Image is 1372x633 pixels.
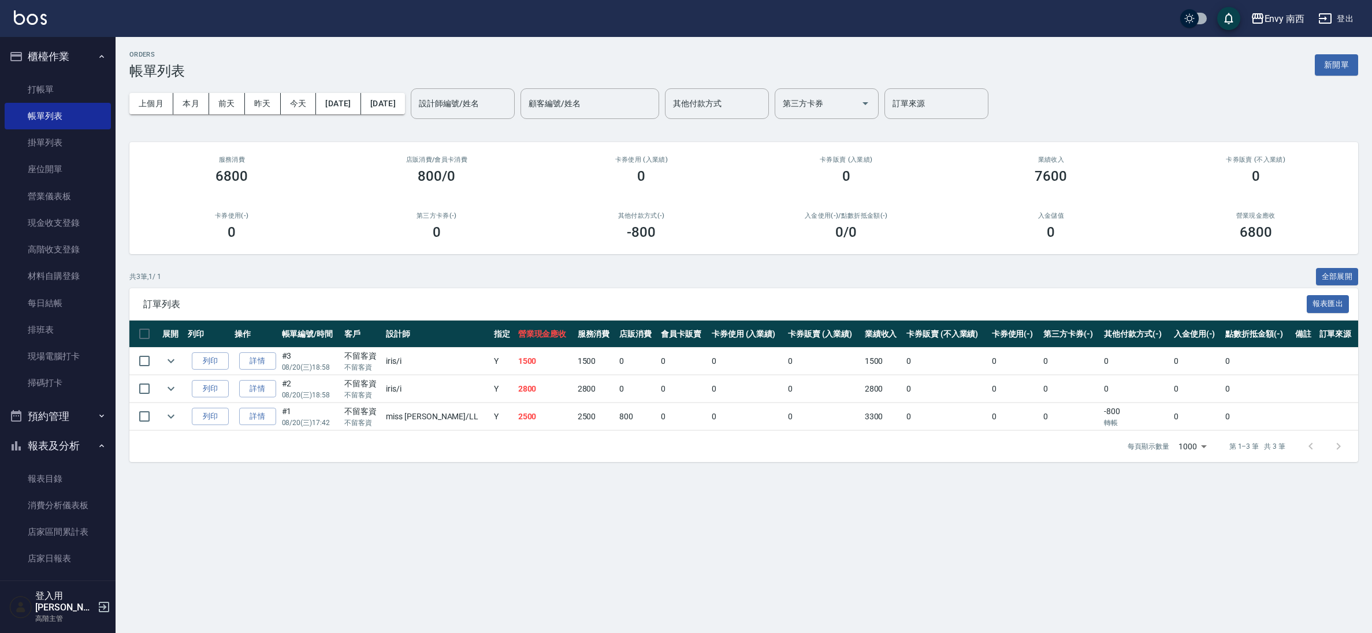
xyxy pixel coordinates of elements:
[341,321,383,348] th: 客戶
[143,156,321,163] h3: 服務消費
[228,224,236,240] h3: 0
[553,212,730,219] h2: 其他付款方式(-)
[5,236,111,263] a: 高階收支登錄
[5,370,111,396] a: 掃碼打卡
[1101,348,1170,375] td: 0
[129,271,161,282] p: 共 3 筆, 1 / 1
[433,224,441,240] h3: 0
[1167,212,1345,219] h2: 營業現金應收
[785,321,861,348] th: 卡券販賣 (入業績)
[1252,168,1260,184] h3: 0
[616,375,658,403] td: 0
[239,352,276,370] a: 詳情
[709,321,785,348] th: 卡券使用 (入業績)
[344,418,380,428] p: 不留客資
[637,168,645,184] h3: 0
[658,375,709,403] td: 0
[785,403,861,430] td: 0
[1222,375,1292,403] td: 0
[5,343,111,370] a: 現場電腦打卡
[14,10,47,25] img: Logo
[1222,321,1292,348] th: 點數折抵金額(-)
[1265,12,1305,26] div: Envy 南西
[5,156,111,183] a: 座位開單
[903,348,989,375] td: 0
[862,321,903,348] th: 業績收入
[515,375,575,403] td: 2800
[856,94,875,113] button: Open
[209,93,245,114] button: 前天
[575,403,616,430] td: 2500
[962,212,1140,219] h2: 入金儲值
[361,93,405,114] button: [DATE]
[627,224,656,240] h3: -800
[1315,54,1358,76] button: 新開單
[1047,224,1055,240] h3: 0
[35,613,94,624] p: 高階主管
[1229,441,1285,452] p: 第 1–3 筆 共 3 筆
[159,321,185,348] th: 展開
[1307,298,1349,309] a: 報表匯出
[1314,8,1358,29] button: 登出
[1240,224,1272,240] h3: 6800
[515,348,575,375] td: 1500
[5,401,111,431] button: 預約管理
[658,348,709,375] td: 0
[344,378,380,390] div: 不留客資
[5,183,111,210] a: 營業儀表板
[1101,403,1170,430] td: -800
[616,348,658,375] td: 0
[758,156,935,163] h2: 卡券販賣 (入業績)
[862,403,903,430] td: 3300
[709,348,785,375] td: 0
[129,51,185,58] h2: ORDERS
[1128,441,1169,452] p: 每頁顯示數量
[1040,403,1101,430] td: 0
[5,572,111,599] a: 店家排行榜
[989,375,1041,403] td: 0
[143,212,321,219] h2: 卡券使用(-)
[1222,348,1292,375] td: 0
[192,352,229,370] button: 列印
[1222,403,1292,430] td: 0
[1040,348,1101,375] td: 0
[348,156,526,163] h2: 店販消費 /會員卡消費
[239,380,276,398] a: 詳情
[903,403,989,430] td: 0
[1171,375,1223,403] td: 0
[1246,7,1310,31] button: Envy 南西
[903,321,989,348] th: 卡券販賣 (不入業績)
[1217,7,1240,30] button: save
[215,168,248,184] h3: 6800
[1040,321,1101,348] th: 第三方卡券(-)
[35,590,94,613] h5: 登入用[PERSON_NAME]
[129,63,185,79] h3: 帳單列表
[5,76,111,103] a: 打帳單
[575,321,616,348] th: 服務消費
[344,390,380,400] p: 不留客資
[5,103,111,129] a: 帳單列表
[348,212,526,219] h2: 第三方卡券(-)
[575,375,616,403] td: 2800
[5,545,111,572] a: 店家日報表
[5,42,111,72] button: 櫃檯作業
[989,348,1041,375] td: 0
[835,224,857,240] h3: 0 /0
[1316,268,1359,286] button: 全部展開
[282,418,339,428] p: 08/20 (三) 17:42
[5,316,111,343] a: 排班表
[709,403,785,430] td: 0
[279,375,341,403] td: #2
[1171,348,1223,375] td: 0
[903,375,989,403] td: 0
[1307,295,1349,313] button: 報表匯出
[658,403,709,430] td: 0
[232,321,278,348] th: 操作
[1292,321,1317,348] th: 備註
[1174,431,1211,462] div: 1000
[962,156,1140,163] h2: 業績收入
[5,290,111,316] a: 每日結帳
[279,348,341,375] td: #3
[785,375,861,403] td: 0
[1035,168,1067,184] h3: 7600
